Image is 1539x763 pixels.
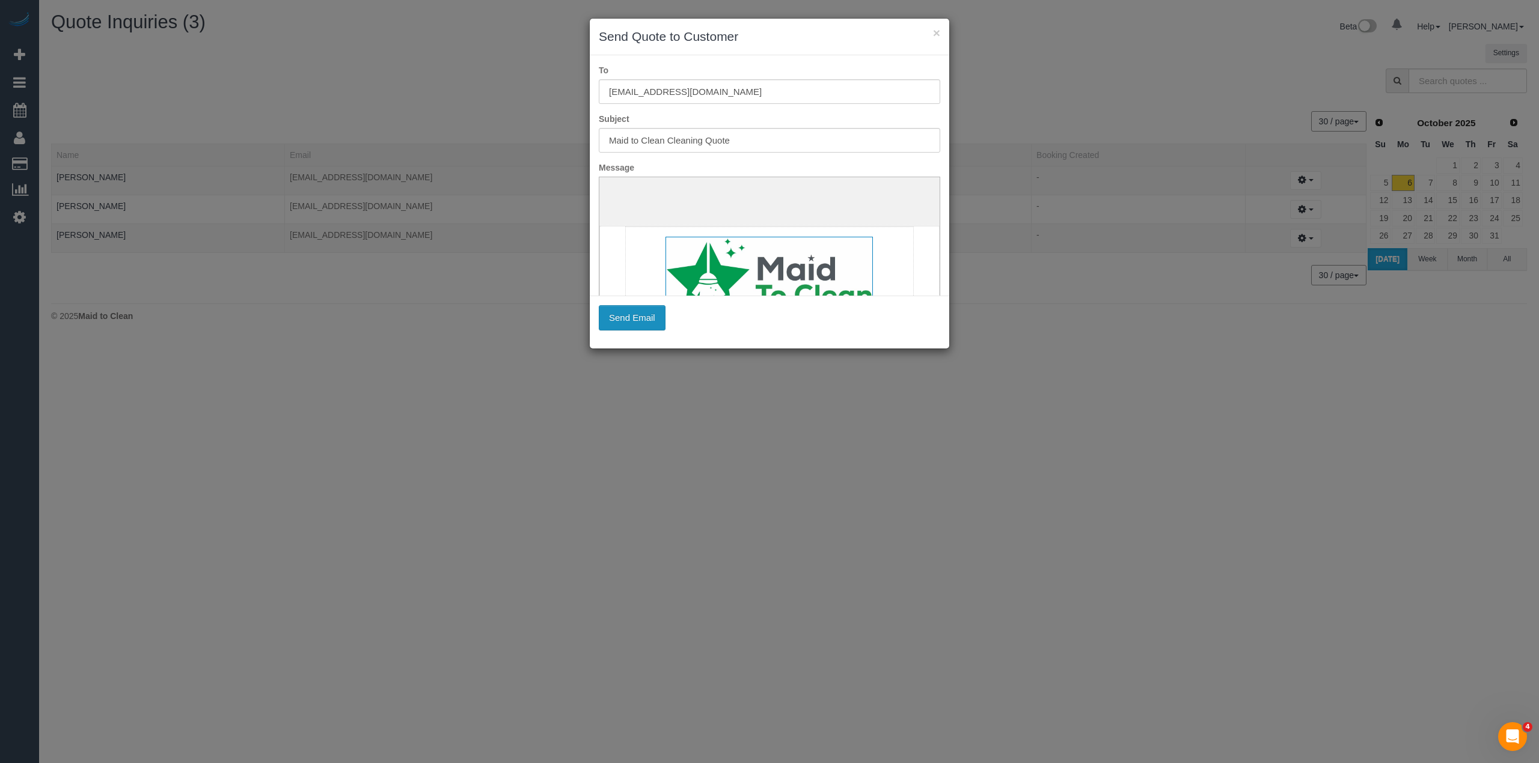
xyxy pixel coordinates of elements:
label: Message [590,162,949,174]
label: Subject [590,113,949,125]
button: × [933,26,940,39]
label: To [590,64,949,76]
button: Send Email [599,305,665,330]
iframe: Intercom live chat [1498,722,1527,751]
input: Subject [599,128,940,153]
h3: Send Quote to Customer [599,28,940,46]
input: To [599,79,940,104]
iframe: Rich Text Editor, editor2 [599,177,940,365]
span: 4 [1523,722,1532,732]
